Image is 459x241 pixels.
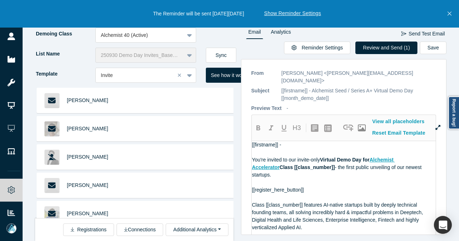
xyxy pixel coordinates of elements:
[67,211,108,216] a: [PERSON_NAME]
[67,182,108,188] a: [PERSON_NAME]
[6,223,16,233] img: Mia Scott's Account
[287,105,288,112] p: -
[284,42,350,54] button: Reminder Settings
[246,28,264,39] a: Email
[206,48,236,63] button: Sync
[35,68,95,80] label: Template
[67,154,108,160] a: [PERSON_NAME]
[166,223,228,236] button: Additional Analytics
[251,87,276,102] p: Subject
[117,223,163,236] button: Connections
[252,157,320,163] span: You're invited to our invite-only
[280,164,335,170] span: Class [[class_number]]
[67,97,108,103] a: [PERSON_NAME]
[251,105,282,112] p: Preview Text
[268,28,293,39] a: Analytics
[153,10,244,18] p: The Reminder will be sent [DATE][DATE]
[206,68,254,83] button: See how it works
[368,115,429,128] button: View all placeholders
[264,10,321,17] button: Show Reminder Settings
[368,127,430,139] button: Reset Email Template
[67,126,108,131] a: [PERSON_NAME]
[35,28,95,40] label: Demoing Class
[252,202,425,230] span: Class [[class_number]] features AI-native startups built by deeply technical founding teams, all ...
[252,164,423,178] span: - the first public unveiling of our newest startups.
[401,28,445,40] button: Send Test Email
[35,48,95,60] label: List Name
[281,69,436,85] p: [PERSON_NAME] <[PERSON_NAME][EMAIL_ADDRESS][DOMAIN_NAME]>
[355,42,417,54] button: Review and Send (1)
[251,69,276,85] p: From
[320,157,369,163] span: Virtual Demo Day for
[252,187,304,193] span: [[register_here_button]]
[420,42,446,54] button: Save
[290,122,303,134] button: H3
[252,142,281,148] span: [[firstname]] -
[63,223,114,236] button: Registrations
[448,96,459,129] a: Report a bug!
[281,87,436,102] p: [[firstname]] - Alchemist Seed / Series A+ Virtual Demo Day [[month_demo_date]]
[322,122,335,134] button: create uolbg-list-item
